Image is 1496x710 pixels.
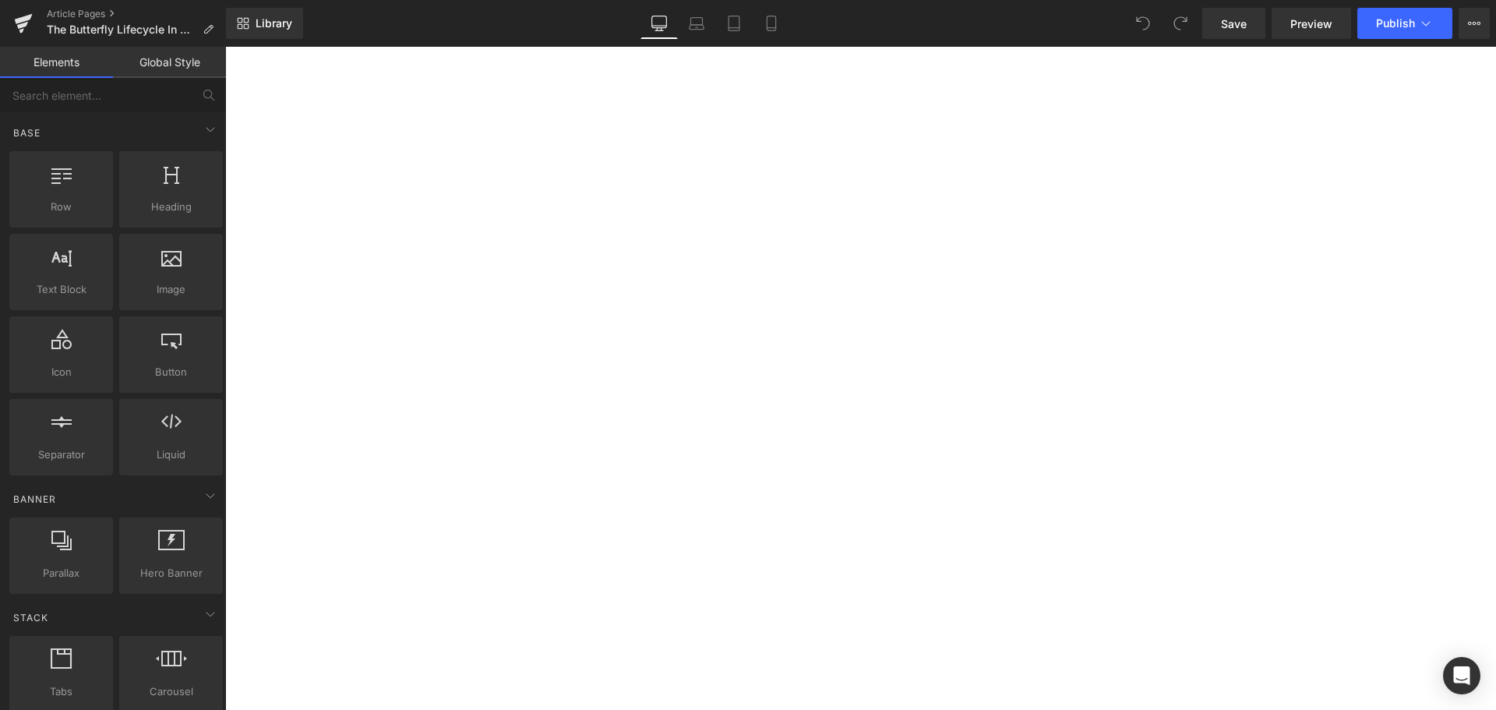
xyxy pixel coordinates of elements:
a: Article Pages [47,8,226,20]
span: Heading [124,199,218,215]
span: Separator [14,447,108,463]
span: Tabs [14,684,108,700]
span: Text Block [14,281,108,298]
a: Tablet [715,8,753,39]
a: Global Style [113,47,226,78]
a: New Library [226,8,303,39]
span: Carousel [124,684,218,700]
span: The Butterfly Lifecycle In Your Garden: Explained [47,23,196,36]
span: Parallax [14,565,108,581]
span: Hero Banner [124,565,218,581]
span: Row [14,199,108,215]
button: Undo [1127,8,1159,39]
span: Liquid [124,447,218,463]
a: Mobile [753,8,790,39]
span: Image [124,281,218,298]
a: Preview [1272,8,1351,39]
span: Stack [12,610,50,625]
span: Base [12,125,42,140]
div: Open Intercom Messenger [1443,657,1480,694]
span: Icon [14,364,108,380]
span: Preview [1290,16,1332,32]
a: Desktop [640,8,678,39]
span: Publish [1376,17,1415,30]
button: Redo [1165,8,1196,39]
span: Save [1221,16,1247,32]
span: Library [256,16,292,30]
button: More [1459,8,1490,39]
a: Laptop [678,8,715,39]
span: Button [124,364,218,380]
button: Publish [1357,8,1452,39]
span: Banner [12,492,58,507]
